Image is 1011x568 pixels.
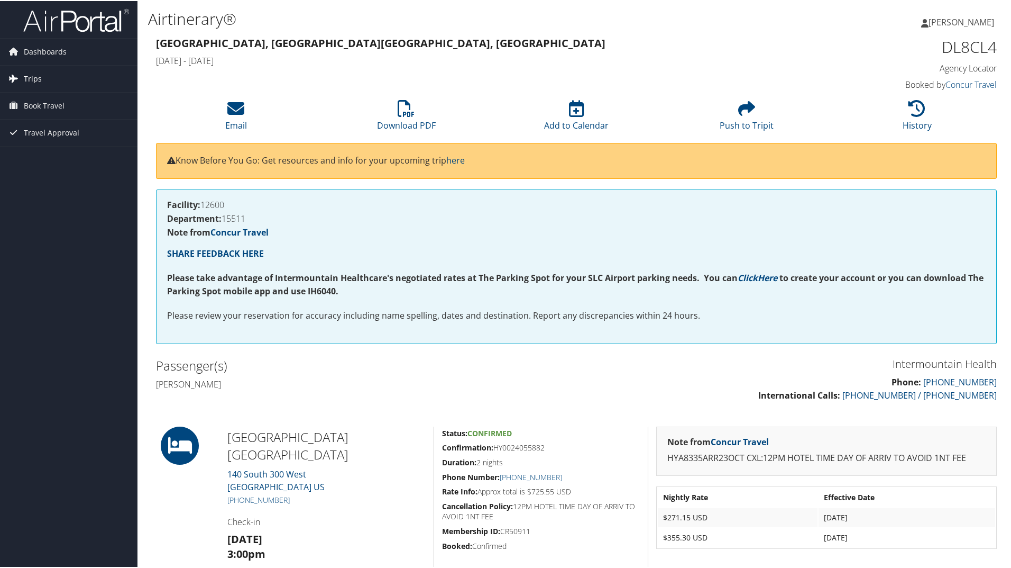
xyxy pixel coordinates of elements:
a: 140 South 300 West[GEOGRAPHIC_DATA] US [227,467,325,492]
a: Push to Tripit [720,105,774,130]
a: Download PDF [377,105,436,130]
a: Here [758,271,777,283]
strong: Rate Info: [442,485,477,495]
a: [PHONE_NUMBER] / [PHONE_NUMBER] [842,389,997,400]
th: Effective Date [819,487,995,506]
h2: Passenger(s) [156,356,568,374]
p: Please review your reservation for accuracy including name spelling, dates and destination. Repor... [167,308,986,322]
h5: 2 nights [442,456,640,467]
strong: International Calls: [758,389,840,400]
a: Click [738,271,758,283]
h4: [PERSON_NAME] [156,377,568,389]
td: [DATE] [819,507,995,526]
h3: Intermountain Health [584,356,997,371]
strong: Note from [667,435,769,447]
a: here [446,154,465,165]
a: Add to Calendar [544,105,609,130]
a: [PHONE_NUMBER] [500,471,562,481]
a: Concur Travel [210,226,269,237]
span: Travel Approval [24,119,79,145]
strong: Department: [167,212,222,223]
strong: Confirmation: [442,441,493,452]
strong: Status: [442,427,467,437]
a: Concur Travel [945,78,997,89]
h4: 15511 [167,213,986,222]
a: Concur Travel [711,435,769,447]
h5: Confirmed [442,540,640,551]
h5: Approx total is $725.55 USD [442,485,640,496]
strong: Phone: [891,375,921,387]
h1: DL8CL4 [798,35,997,57]
a: [PHONE_NUMBER] [923,375,997,387]
h2: [GEOGRAPHIC_DATA] [GEOGRAPHIC_DATA] [227,427,426,463]
strong: Booked: [442,540,472,550]
td: $355.30 USD [658,527,817,546]
a: [PHONE_NUMBER] [227,494,290,504]
strong: Phone Number: [442,471,500,481]
strong: Note from [167,226,269,237]
strong: Facility: [167,198,200,210]
strong: Cancellation Policy: [442,500,513,510]
strong: Membership ID: [442,525,500,535]
h5: HY0024055882 [442,441,640,452]
h5: CR50911 [442,525,640,536]
strong: Please take advantage of Intermountain Healthcare's negotiated rates at The Parking Spot for your... [167,271,738,283]
strong: [DATE] [227,531,262,545]
span: Confirmed [467,427,512,437]
td: $271.15 USD [658,507,817,526]
a: SHARE FEEDBACK HERE [167,247,264,258]
h4: 12600 [167,200,986,208]
h5: 12PM HOTEL TIME DAY OF ARRIV TO AVOID 1NT FEE [442,500,640,521]
a: Email [225,105,247,130]
a: [PERSON_NAME] [921,5,1005,37]
h4: Booked by [798,78,997,89]
td: [DATE] [819,527,995,546]
p: HYA8335ARR23OCT CXL:12PM HOTEL TIME DAY OF ARRIV TO AVOID 1NT FEE [667,450,986,464]
strong: Duration: [442,456,476,466]
span: [PERSON_NAME] [929,15,994,27]
img: airportal-logo.png [23,7,129,32]
span: Book Travel [24,92,65,118]
h4: Agency Locator [798,61,997,73]
h1: Airtinerary® [148,7,719,29]
span: Dashboards [24,38,67,64]
h4: Check-in [227,515,426,527]
strong: 3:00pm [227,546,265,560]
th: Nightly Rate [658,487,817,506]
a: History [903,105,932,130]
span: Trips [24,65,42,91]
h4: [DATE] - [DATE] [156,54,783,66]
strong: [GEOGRAPHIC_DATA], [GEOGRAPHIC_DATA] [GEOGRAPHIC_DATA], [GEOGRAPHIC_DATA] [156,35,605,49]
p: Know Before You Go: Get resources and info for your upcoming trip [167,153,986,167]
